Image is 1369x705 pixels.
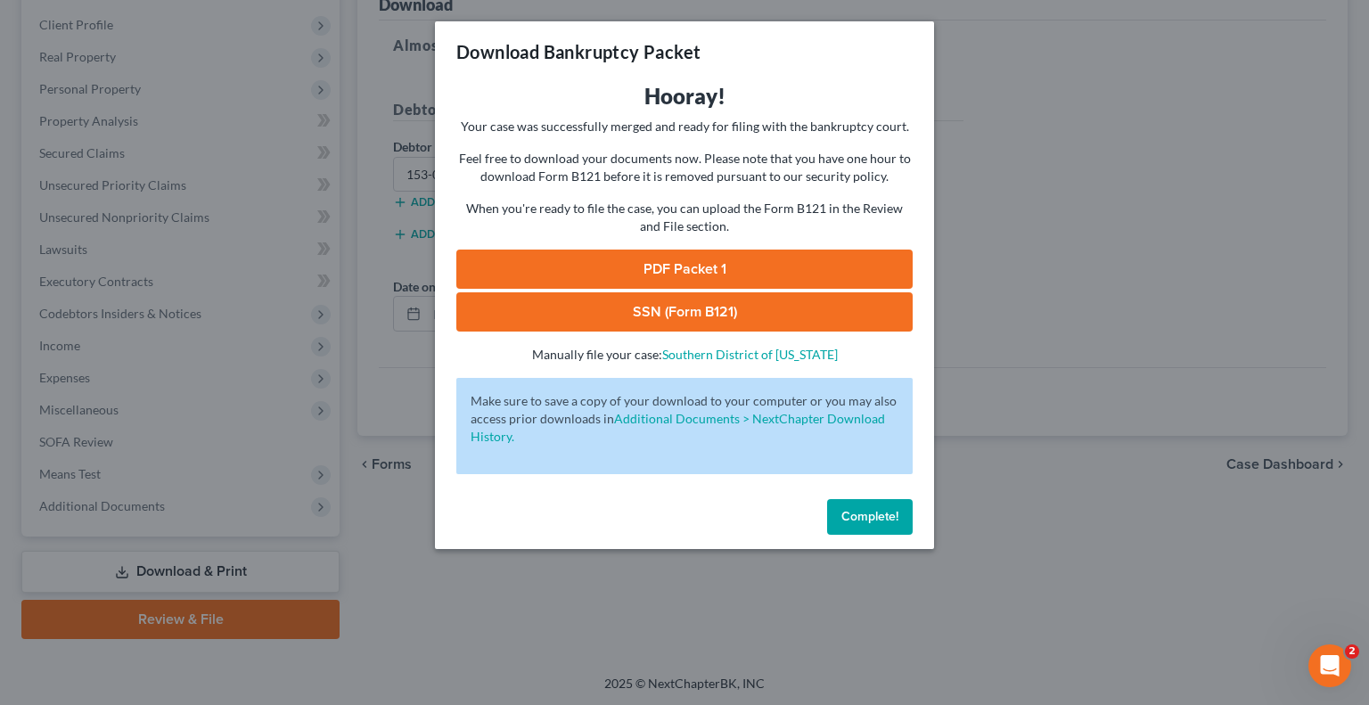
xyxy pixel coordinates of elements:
a: PDF Packet 1 [456,250,913,289]
span: Complete! [841,509,898,524]
button: Complete! [827,499,913,535]
h3: Download Bankruptcy Packet [456,39,701,64]
h3: Hooray! [456,82,913,111]
p: Your case was successfully merged and ready for filing with the bankruptcy court. [456,118,913,135]
span: 2 [1345,644,1359,659]
a: Additional Documents > NextChapter Download History. [471,411,885,444]
iframe: Intercom live chat [1308,644,1351,687]
p: When you're ready to file the case, you can upload the Form B121 in the Review and File section. [456,200,913,235]
p: Feel free to download your documents now. Please note that you have one hour to download Form B12... [456,150,913,185]
p: Make sure to save a copy of your download to your computer or you may also access prior downloads in [471,392,898,446]
a: Southern District of [US_STATE] [662,347,838,362]
a: SSN (Form B121) [456,292,913,332]
p: Manually file your case: [456,346,913,364]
